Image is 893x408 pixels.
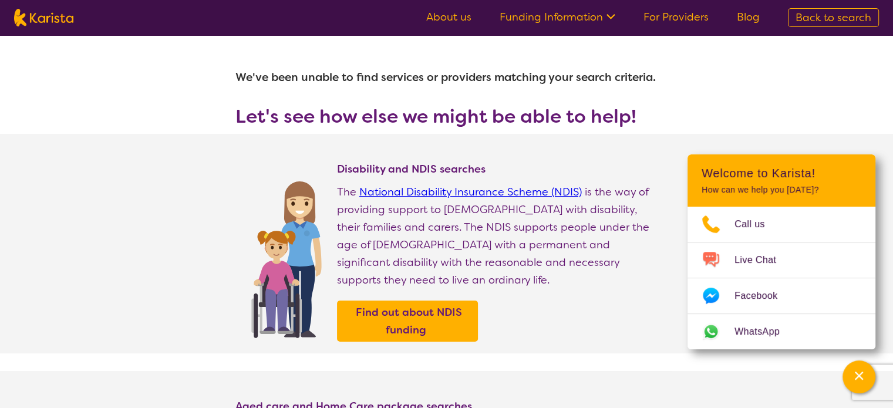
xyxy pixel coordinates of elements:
[500,10,615,24] a: Funding Information
[734,215,779,233] span: Call us
[337,162,658,176] h4: Disability and NDIS searches
[688,207,875,349] ul: Choose channel
[359,185,582,199] a: National Disability Insurance Scheme (NDIS)
[688,314,875,349] a: Web link opens in a new tab.
[734,287,791,305] span: Facebook
[702,185,861,195] p: How can we help you [DATE]?
[356,305,462,337] b: Find out about NDIS funding
[843,360,875,393] button: Channel Menu
[688,154,875,349] div: Channel Menu
[426,10,471,24] a: About us
[796,11,871,25] span: Back to search
[235,63,658,92] h1: We've been unable to find services or providers matching your search criteria.
[737,10,760,24] a: Blog
[235,106,658,127] h3: Let's see how else we might be able to help!
[702,166,861,180] h2: Welcome to Karista!
[340,304,475,339] a: Find out about NDIS funding
[14,9,73,26] img: Karista logo
[734,323,794,340] span: WhatsApp
[788,8,879,27] a: Back to search
[643,10,709,24] a: For Providers
[337,183,658,289] p: The is the way of providing support to [DEMOGRAPHIC_DATA] with disability, their families and car...
[247,174,325,338] img: Find NDIS and Disability services and providers
[734,251,790,269] span: Live Chat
